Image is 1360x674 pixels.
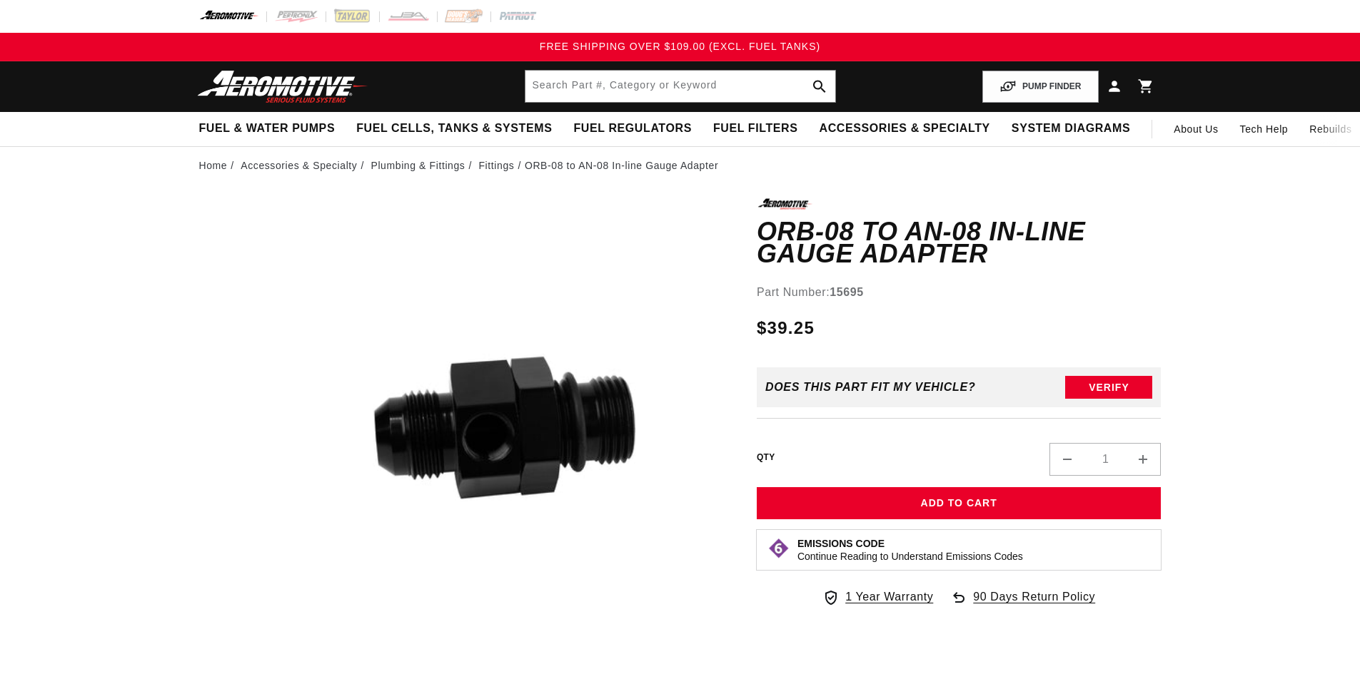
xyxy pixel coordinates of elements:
[573,121,691,136] span: Fuel Regulators
[1012,121,1130,136] span: System Diagrams
[713,121,798,136] span: Fuel Filters
[982,71,1098,103] button: PUMP FINDER
[950,588,1095,621] a: 90 Days Return Policy
[1309,121,1351,137] span: Rebuilds
[199,158,228,173] a: Home
[1065,376,1152,399] button: Verify
[525,71,835,102] input: Search by Part Number, Category or Keyword
[702,112,809,145] summary: Fuel Filters
[1229,112,1299,146] summary: Tech Help
[797,538,885,549] strong: Emissions Code
[822,588,933,606] a: 1 Year Warranty
[973,588,1095,621] span: 90 Days Return Policy
[820,121,990,136] span: Accessories & Specialty
[765,381,976,394] div: Does This part fit My vehicle?
[199,158,1162,173] nav: breadcrumbs
[757,220,1162,265] h1: ORB-08 to AN-08 In-line Gauge Adapter
[188,112,346,145] summary: Fuel & Water Pumps
[757,283,1162,302] div: Part Number:
[804,71,835,102] button: search button
[797,550,1023,563] p: Continue Reading to Understand Emissions Codes
[346,112,563,145] summary: Fuel Cells, Tanks & Systems
[757,315,815,341] span: $39.25
[1240,121,1289,137] span: Tech Help
[845,588,933,606] span: 1 Year Warranty
[1163,112,1229,146] a: About Us
[199,121,336,136] span: Fuel & Water Pumps
[478,158,514,173] a: Fittings
[540,41,820,52] span: FREE SHIPPING OVER $109.00 (EXCL. FUEL TANKS)
[767,537,790,560] img: Emissions code
[1174,123,1218,135] span: About Us
[525,158,718,173] li: ORB-08 to AN-08 In-line Gauge Adapter
[757,451,775,464] label: QTY
[830,286,864,298] strong: 15695
[241,158,368,173] li: Accessories & Specialty
[563,112,702,145] summary: Fuel Regulators
[193,70,372,103] img: Aeromotive
[356,121,552,136] span: Fuel Cells, Tanks & Systems
[809,112,1001,145] summary: Accessories & Specialty
[797,537,1023,563] button: Emissions CodeContinue Reading to Understand Emissions Codes
[757,487,1162,519] button: Add to Cart
[371,158,465,173] a: Plumbing & Fittings
[1001,112,1141,145] summary: System Diagrams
